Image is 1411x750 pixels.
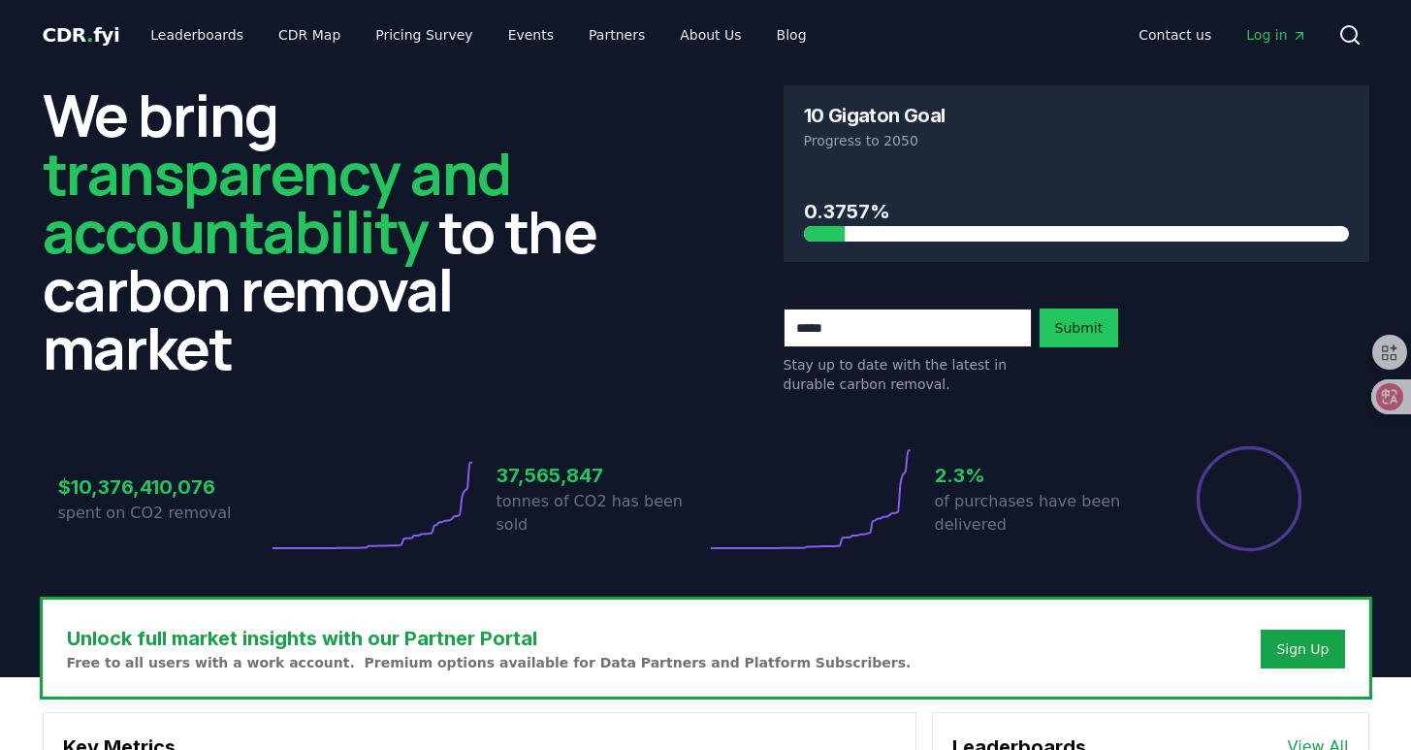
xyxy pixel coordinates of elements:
[1261,630,1344,668] button: Sign Up
[135,17,259,52] a: Leaderboards
[1246,25,1306,45] span: Log in
[1123,17,1322,52] nav: Main
[1231,17,1322,52] a: Log in
[58,473,268,502] h3: $10,376,410,076
[43,21,120,49] a: CDR.fyi
[497,461,706,490] h3: 37,565,847
[263,17,356,52] a: CDR Map
[573,17,660,52] a: Partners
[43,133,511,271] span: transparency and accountability
[935,490,1144,537] p: of purchases have been delivered
[664,17,756,52] a: About Us
[58,502,268,525] p: spent on CO2 removal
[1276,639,1329,659] a: Sign Up
[43,23,120,47] span: CDR fyi
[67,624,912,653] h3: Unlock full market insights with our Partner Portal
[493,17,569,52] a: Events
[360,17,488,52] a: Pricing Survey
[1123,17,1227,52] a: Contact us
[761,17,822,52] a: Blog
[1040,309,1119,347] button: Submit
[935,461,1144,490] h3: 2.3%
[784,355,1032,394] p: Stay up to date with the latest in durable carbon removal.
[804,197,1349,226] h3: 0.3757%
[497,490,706,537] p: tonnes of CO2 has been sold
[804,106,946,125] h3: 10 Gigaton Goal
[804,131,1349,150] p: Progress to 2050
[67,653,912,672] p: Free to all users with a work account. Premium options available for Data Partners and Platform S...
[86,23,93,47] span: .
[43,85,628,376] h2: We bring to the carbon removal market
[1195,444,1303,553] div: Percentage of sales delivered
[135,17,821,52] nav: Main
